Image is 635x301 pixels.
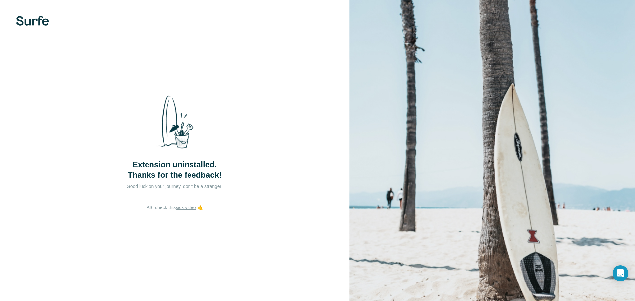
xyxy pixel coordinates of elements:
[176,205,196,210] a: sick video
[108,183,241,190] p: Good luck on your journey, don't be a stranger!
[150,90,199,154] img: Surfe Stock Photo - Selling good vibes
[16,16,49,26] img: Surfe's logo
[128,159,222,180] span: Extension uninstalled. Thanks for the feedback!
[146,204,203,211] p: PS: check this 🤙
[613,265,628,281] div: Open Intercom Messenger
